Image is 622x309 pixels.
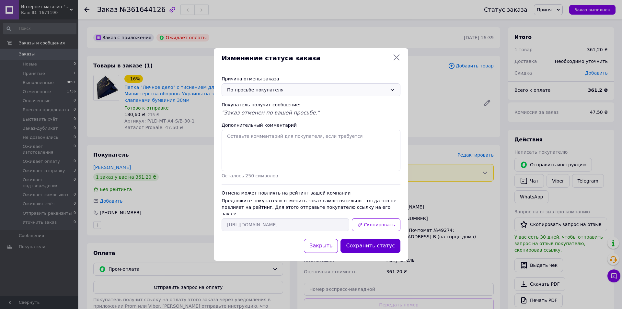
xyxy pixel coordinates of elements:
[222,110,320,116] span: "Заказ отменен по вашей просьбе."
[222,197,400,217] div: Предложите покупателю отменить заказ самостоятельно - тогда это не повлияет на рейтинг. Для этого...
[222,173,278,178] span: Осталось 250 символов
[352,218,400,231] button: Скопировать
[222,123,297,128] label: Дополнительный комментарий
[222,76,400,82] div: Причина отмены заказа
[222,101,400,108] div: Покупатель получит сообщение:
[222,53,390,63] span: Изменение статуса заказа
[304,239,338,253] button: Закрыть
[340,239,400,253] button: Сохранить статус
[222,190,400,196] div: Отмена может повлиять на рейтинг вашей компании
[227,86,387,93] div: По просьбе покупателя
